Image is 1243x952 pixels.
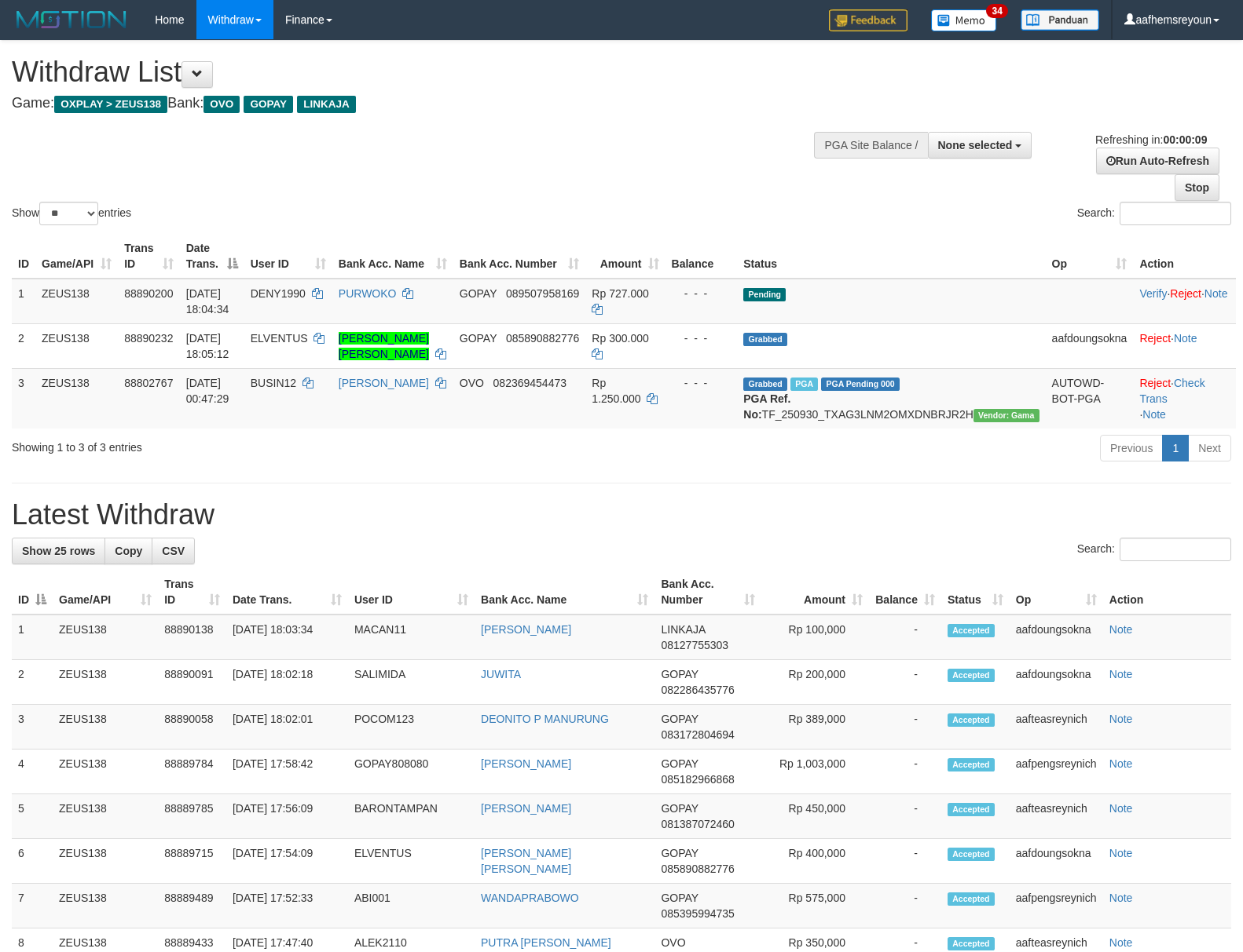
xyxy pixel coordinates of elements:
td: [DATE] 17:54:09 [226,839,348,884]
td: 88890138 [158,615,226,660]
span: [DATE] 18:05:12 [186,332,229,360]
span: Accepted [948,669,995,682]
td: [DATE] 18:02:01 [226,705,348,750]
td: 4 [12,750,53,794]
span: BUSIN12 [251,377,296,389]
td: Rp 389,000 [761,705,869,750]
span: 88890200 [124,287,173,300]
span: Copy 082286435776 to clipboard [661,684,734,696]
td: aafpengsreynich [1010,884,1103,928]
span: Copy 08127755303 to clipboard [661,639,728,651]
td: 1 [12,615,53,660]
span: PGA Pending [821,378,900,391]
span: Accepted [948,803,995,816]
span: Copy 085890882776 to clipboard [661,863,734,875]
span: Rp 300.000 [592,332,648,345]
div: - - - [672,375,731,391]
td: [DATE] 17:58:42 [226,750,348,794]
select: Showentries [39,202,98,225]
th: ID [12,234,35,279]
a: Copy [104,538,152,564]
td: 5 [12,794,53,839]
a: PUTRA [PERSON_NAME] [481,936,611,949]
th: Balance: activate to sort column ascending [869,570,941,615]
td: 3 [12,705,53,750]
th: Status [737,234,1045,279]
a: DEONITO P MANURUNG [481,713,609,725]
td: [DATE] 18:03:34 [226,615,348,660]
span: GOPAY [661,847,698,859]
span: LINKAJA [661,623,705,636]
span: 34 [986,4,1007,18]
a: Run Auto-Refresh [1096,148,1219,174]
a: [PERSON_NAME] [481,757,571,770]
a: [PERSON_NAME] [481,802,571,815]
img: panduan.png [1021,9,1099,31]
span: Accepted [948,937,995,950]
span: Marked by aafsreyleap [790,378,818,391]
td: ELVENTUS [348,839,475,884]
th: Action [1103,570,1231,615]
span: Grabbed [743,333,787,346]
th: Amount: activate to sort column ascending [761,570,869,615]
img: Feedback.jpg [829,9,907,31]
td: aafteasreynich [1010,794,1103,839]
td: GOPAY808080 [348,750,475,794]
td: 2 [12,323,35,368]
td: · · [1133,279,1236,324]
a: Stop [1175,174,1219,201]
a: Reject [1139,332,1171,345]
td: - [869,705,941,750]
td: MACAN11 [348,615,475,660]
span: Copy 082369454473 to clipboard [493,377,566,389]
td: - [869,794,941,839]
td: aafpengsreynich [1010,750,1103,794]
span: 88802767 [124,377,173,389]
a: Check Trans [1139,377,1204,405]
a: Verify [1139,287,1167,300]
a: Note [1142,408,1166,421]
td: aafdoungsokna [1010,660,1103,705]
td: 7 [12,884,53,928]
td: 2 [12,660,53,705]
a: CSV [152,538,195,564]
td: 88889715 [158,839,226,884]
span: Copy 085890882776 to clipboard [506,332,579,345]
span: Accepted [948,624,995,637]
td: ABI001 [348,884,475,928]
span: [DATE] 18:04:34 [186,287,229,316]
td: 3 [12,368,35,429]
td: BARONTAMPAN [348,794,475,839]
a: [PERSON_NAME] [PERSON_NAME] [481,847,571,875]
th: Bank Acc. Name: activate to sort column ascending [332,234,453,279]
th: Game/API: activate to sort column ascending [35,234,118,279]
a: JUWITA [481,668,521,680]
th: User ID: activate to sort column ascending [244,234,332,279]
a: Note [1109,713,1133,725]
td: ZEUS138 [53,794,158,839]
span: Rp 727.000 [592,287,648,300]
td: - [869,660,941,705]
span: GOPAY [661,713,698,725]
span: Accepted [948,848,995,861]
a: Note [1174,332,1197,345]
a: [PERSON_NAME] [481,623,571,636]
a: WANDAPRABOWO [481,892,579,904]
td: - [869,839,941,884]
h4: Game: Bank: [12,96,813,111]
td: [DATE] 18:02:18 [226,660,348,705]
h1: Withdraw List [12,57,813,88]
th: Action [1133,234,1236,279]
span: DENY1990 [251,287,306,300]
th: Date Trans.: activate to sort column descending [180,234,244,279]
span: 88890232 [124,332,173,345]
td: [DATE] 17:56:09 [226,794,348,839]
th: Bank Acc. Name: activate to sort column ascending [475,570,654,615]
span: Refreshing in: [1095,133,1207,146]
h1: Latest Withdraw [12,499,1231,531]
a: Note [1109,668,1133,680]
th: ID: activate to sort column descending [12,570,53,615]
td: 88889785 [158,794,226,839]
td: aafdoungsokna [1010,839,1103,884]
td: 88889784 [158,750,226,794]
